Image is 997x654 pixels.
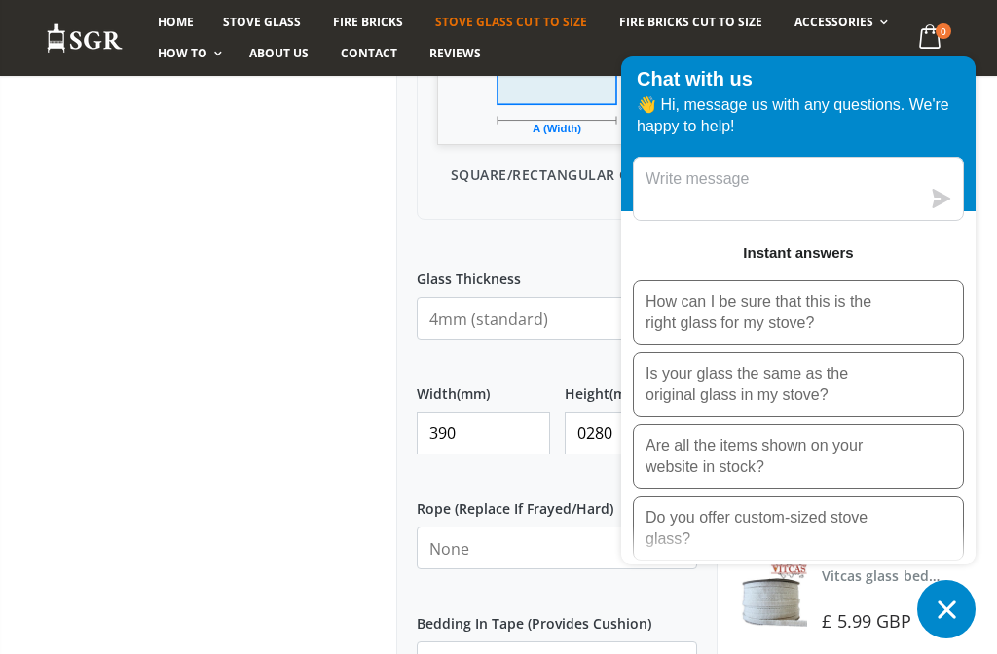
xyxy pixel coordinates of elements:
span: Home [158,14,194,30]
span: About us [249,45,309,61]
label: Height [565,369,698,404]
span: Reviews [429,45,481,61]
span: Fire Bricks Cut To Size [619,14,762,30]
a: Stove Glass [208,7,315,38]
a: Home [143,7,208,38]
label: Glass Thickness [417,254,697,289]
a: Stove Glass Cut To Size [421,7,601,38]
label: Width [417,369,550,404]
span: (mm) [457,385,490,403]
img: Stove Glass Replacement [46,22,124,54]
a: About us [235,38,323,69]
a: Fire Bricks Cut To Size [605,7,777,38]
inbox-online-store-chat: Shopify online store chat [615,56,981,638]
a: Reviews [415,38,496,69]
label: Bedding In Tape (Provides Cushion) [417,599,697,634]
span: Fire Bricks [333,14,403,30]
a: Accessories [780,7,898,38]
span: Stove Glass Cut To Size [435,14,586,30]
span: Accessories [794,14,873,30]
p: Square/Rectangular Glass [437,164,677,185]
a: 0 [911,19,951,57]
a: How To [143,38,232,69]
label: Rope (Replace If Frayed/Hard) [417,484,697,519]
a: Fire Bricks [318,7,418,38]
span: Stove Glass [223,14,301,30]
span: 0 [936,23,951,39]
a: Contact [326,38,412,69]
span: (mm) [609,385,643,403]
span: How To [158,45,207,61]
span: Contact [341,45,397,61]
